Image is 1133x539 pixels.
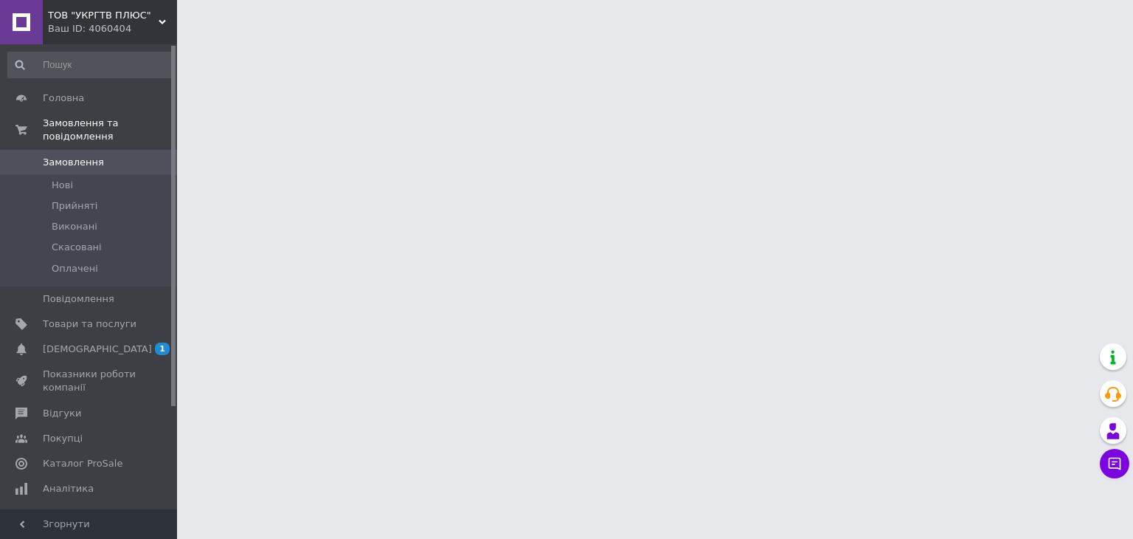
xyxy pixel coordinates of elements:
span: Замовлення та повідомлення [43,117,177,143]
span: ТОВ "УКРГТВ ПЛЮС" [48,9,159,22]
input: Пошук [7,52,174,78]
span: Відгуки [43,407,81,420]
span: 1 [155,343,170,355]
span: Каталог ProSale [43,457,122,470]
span: Оплачені [52,262,98,275]
span: Замовлення [43,156,104,169]
span: Виконані [52,220,97,233]
span: Товари та послуги [43,317,136,331]
div: Ваш ID: 4060404 [48,22,177,35]
span: Покупці [43,432,83,445]
span: Управління сайтом [43,507,136,534]
span: Повідомлення [43,292,114,306]
span: Показники роботи компанії [43,368,136,394]
span: Прийняті [52,199,97,213]
button: Чат з покупцем [1100,449,1129,478]
span: Скасовані [52,241,102,254]
span: Нові [52,179,73,192]
span: Аналітика [43,482,94,495]
span: [DEMOGRAPHIC_DATA] [43,343,152,356]
span: Головна [43,92,84,105]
